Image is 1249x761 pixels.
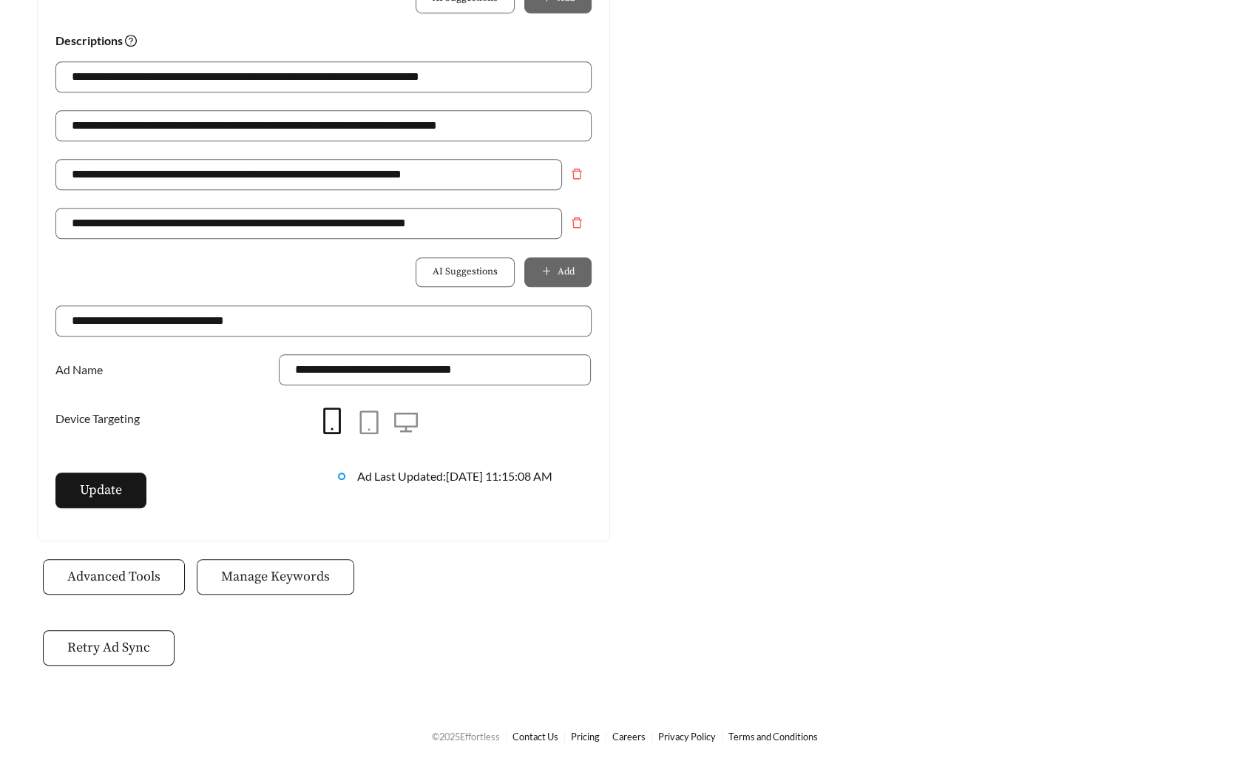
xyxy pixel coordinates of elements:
span: tablet [357,410,381,434]
a: Pricing [571,731,600,743]
span: question-circle [125,35,137,47]
span: delete [563,217,591,229]
a: Contact Us [512,731,558,743]
button: desktop [387,405,424,442]
span: Retry Ad Sync [67,637,150,657]
button: Advanced Tools [43,559,185,595]
button: Retry Ad Sync [43,630,175,666]
span: Manage Keywords [221,566,330,586]
button: Manage Keywords [197,559,354,595]
span: AI Suggestions [433,265,498,280]
strong: Descriptions [55,33,137,47]
div: Ad Last Updated: [DATE] 11:15:08 AM [357,467,591,503]
span: desktop [394,410,418,434]
span: Advanced Tools [67,566,160,586]
button: Remove field [562,159,592,189]
button: AI Suggestions [416,257,515,287]
span: Update [80,480,122,500]
button: tablet [351,405,387,442]
a: Careers [612,731,646,743]
button: mobile [314,403,351,440]
span: delete [563,168,591,180]
input: Ad Name [279,354,592,385]
span: © 2025 Effortless [432,731,500,743]
input: Website [55,305,592,336]
label: Device Targeting [55,403,147,434]
span: mobile [319,407,345,434]
button: plusAdd [524,257,591,287]
a: Privacy Policy [658,731,716,743]
label: Ad Name [55,354,110,385]
a: Terms and Conditions [728,731,818,743]
button: Remove field [562,208,592,237]
button: Update [55,473,146,508]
